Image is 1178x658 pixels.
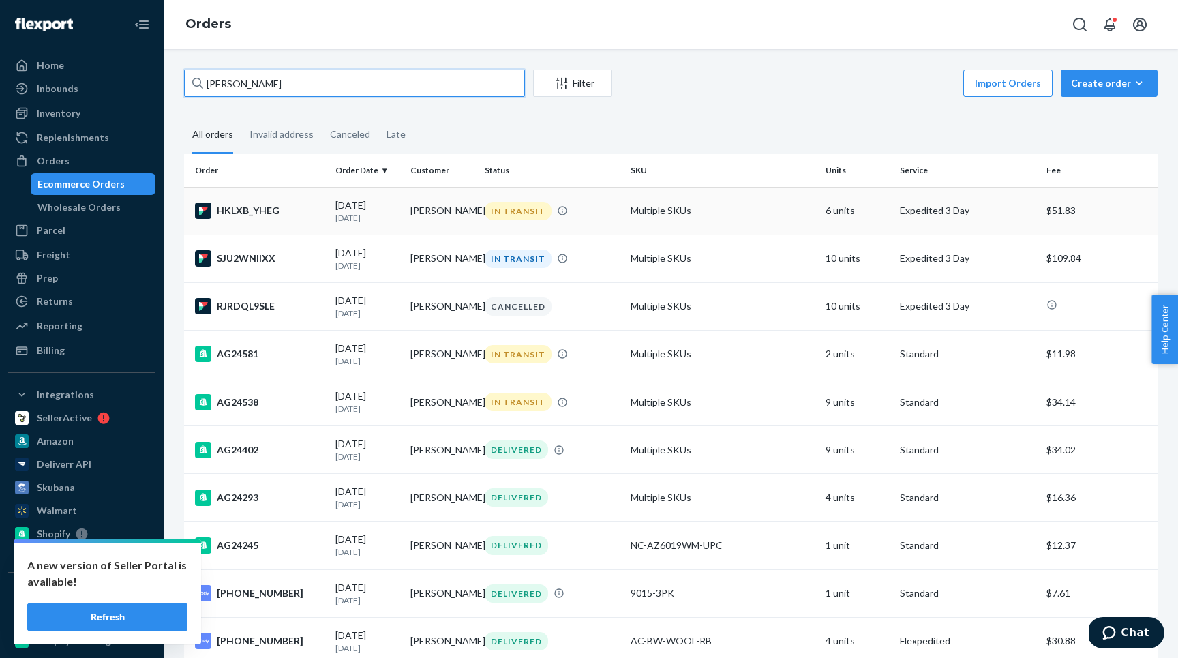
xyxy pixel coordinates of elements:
input: Search orders [184,70,525,97]
div: DELIVERED [485,632,548,650]
div: IN TRANSIT [485,393,552,411]
div: IN TRANSIT [485,202,552,220]
p: Standard [900,491,1035,505]
div: Skubana [37,481,75,494]
button: Open account menu [1126,11,1153,38]
div: AC-BW-WOOL-RB [631,634,815,648]
div: IN TRANSIT [485,345,552,363]
button: Refresh [27,603,187,631]
p: Expedited 3 Day [900,252,1035,265]
th: Fee [1041,154,1158,187]
span: Help Center [1151,295,1178,364]
div: AG24293 [195,490,324,506]
td: [PERSON_NAME] [405,235,479,282]
td: [PERSON_NAME] [405,474,479,522]
a: Billing [8,340,155,361]
td: [PERSON_NAME] [405,378,479,426]
th: SKU [625,154,820,187]
p: A new version of Seller Portal is available! [27,557,187,590]
td: [PERSON_NAME] [405,522,479,569]
div: Billing [37,344,65,357]
td: Multiple SKUs [625,378,820,426]
td: $34.14 [1041,378,1158,426]
div: DELIVERED [485,536,548,554]
div: [PHONE_NUMBER] [195,633,324,649]
p: [DATE] [335,212,399,224]
div: Inventory [37,106,80,120]
div: Walmart [37,504,77,518]
a: Parcel [8,220,155,241]
a: Inventory [8,102,155,124]
td: $16.36 [1041,474,1158,522]
td: $7.61 [1041,569,1158,617]
p: Flexpedited [900,634,1035,648]
div: [DATE] [335,581,399,606]
a: Prep [8,267,155,289]
a: Orders [185,16,231,31]
td: 6 units [820,187,895,235]
div: CANCELLED [485,297,552,316]
div: NC-AZ6019WM-UPC [631,539,815,552]
div: Filter [534,76,611,90]
td: 2 units [820,330,895,378]
a: Amazon [8,430,155,452]
div: RJRDQL9SLE [195,298,324,314]
p: [DATE] [335,355,399,367]
td: 1 unit [820,569,895,617]
p: Standard [900,347,1035,361]
div: Freight [37,248,70,262]
a: Returns [8,290,155,312]
div: DELIVERED [485,584,548,603]
a: Deliverr API [8,453,155,475]
td: Multiple SKUs [625,235,820,282]
div: Ecommerce Orders [37,177,125,191]
div: AG24581 [195,346,324,362]
div: Parcel [37,224,65,237]
button: Close Navigation [128,11,155,38]
td: [PERSON_NAME] [405,187,479,235]
td: [PERSON_NAME] [405,330,479,378]
div: Invalid address [250,117,314,152]
a: Replenishments [8,127,155,149]
p: [DATE] [335,595,399,606]
a: Reporting [8,315,155,337]
div: Replenishments [37,131,109,145]
div: HKLXB_YHEG [195,203,324,219]
div: AG24538 [195,394,324,410]
a: Home [8,55,155,76]
a: Shopify [8,523,155,545]
div: Returns [37,295,73,308]
a: SellerActive [8,407,155,429]
td: $51.83 [1041,187,1158,235]
a: Wholesale Orders [31,196,156,218]
div: Home [37,59,64,72]
iframe: Opens a widget where you can chat to one of our agents [1089,617,1164,651]
p: Standard [900,586,1035,600]
button: Filter [533,70,612,97]
a: Skubana [8,477,155,498]
button: Open Search Box [1066,11,1093,38]
p: Expedited 3 Day [900,204,1035,218]
th: Service [894,154,1040,187]
div: SJU2WNIIXX [195,250,324,267]
div: [DATE] [335,246,399,271]
td: Multiple SKUs [625,330,820,378]
a: Ecommerce Orders [31,173,156,195]
td: $34.02 [1041,426,1158,474]
p: [DATE] [335,308,399,319]
th: Order [184,154,330,187]
a: Inbounds [8,78,155,100]
div: Late [387,117,406,152]
div: Reporting [37,319,82,333]
div: Deliverr API [37,458,91,471]
td: 9 units [820,426,895,474]
td: [PERSON_NAME] [405,569,479,617]
div: DELIVERED [485,440,548,459]
div: [DATE] [335,485,399,510]
div: [DATE] [335,294,399,319]
td: Multiple SKUs [625,426,820,474]
td: 10 units [820,235,895,282]
p: [DATE] [335,498,399,510]
p: Standard [900,539,1035,552]
td: $12.37 [1041,522,1158,569]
